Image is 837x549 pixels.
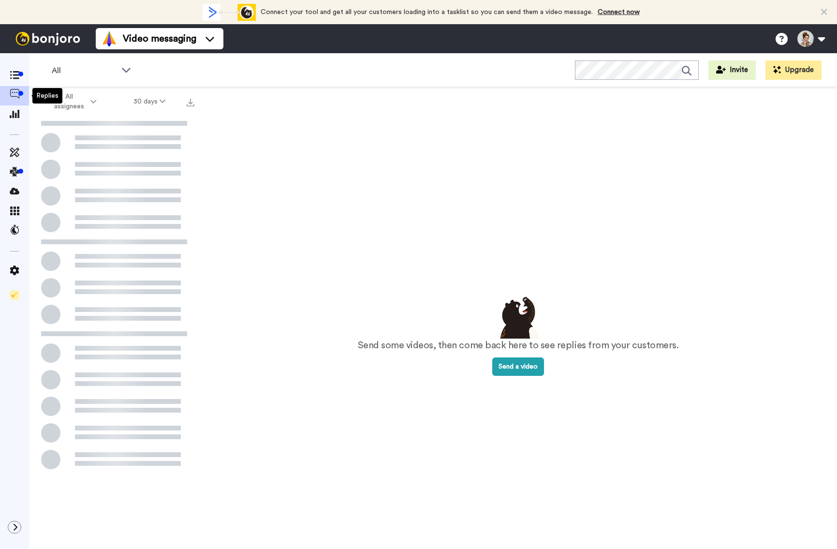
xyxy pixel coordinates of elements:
[12,32,84,45] img: bj-logo-header-white.svg
[184,94,197,109] button: Export all results that match these filters now.
[31,88,115,115] button: All assignees
[203,4,256,21] div: animation
[765,60,822,80] button: Upgrade
[708,60,756,80] button: Invite
[123,32,196,45] span: Video messaging
[102,31,117,46] img: vm-color.svg
[261,9,593,15] span: Connect your tool and get all your customers loading into a tasklist so you can send them a video...
[10,290,19,300] img: Checklist.svg
[52,65,117,76] span: All
[598,9,640,15] a: Connect now
[492,357,544,376] button: Send a video
[358,339,679,353] p: Send some videos, then come back here to see replies from your customers.
[49,92,88,111] span: All assignees
[32,88,62,104] div: Replies
[115,93,184,110] button: 30 days
[494,294,543,339] img: results-emptystates.png
[492,363,544,370] a: Send a video
[187,99,194,106] img: export.svg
